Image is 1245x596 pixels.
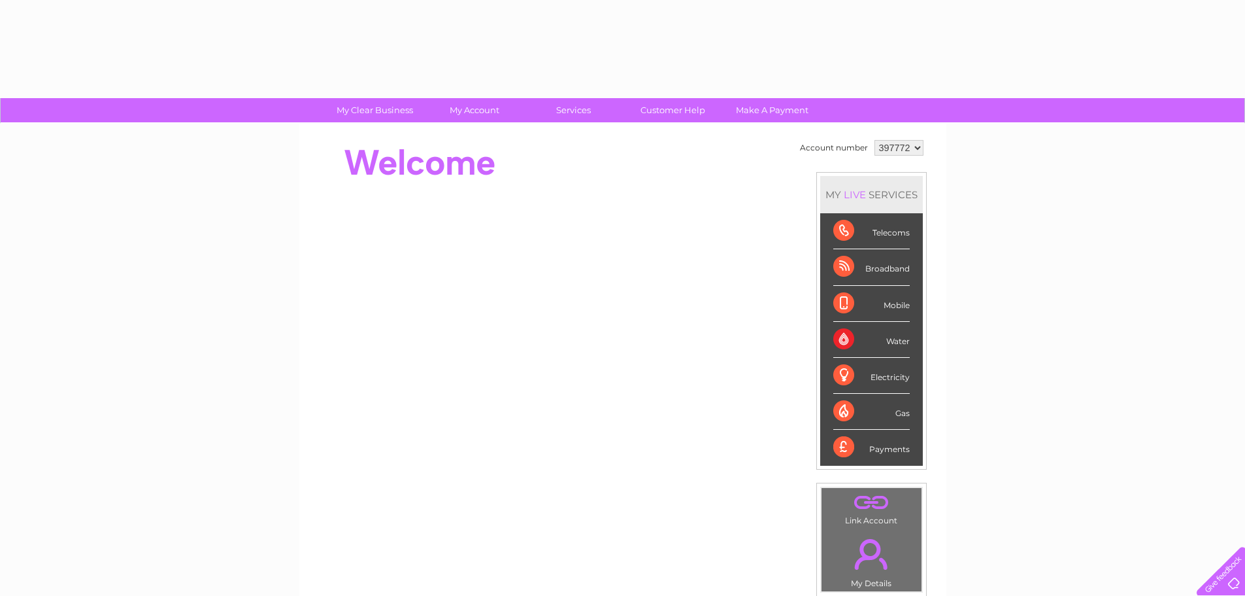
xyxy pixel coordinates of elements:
[821,528,922,592] td: My Details
[825,531,918,577] a: .
[821,487,922,529] td: Link Account
[619,98,727,122] a: Customer Help
[833,322,910,358] div: Water
[520,98,627,122] a: Services
[797,137,871,159] td: Account number
[718,98,826,122] a: Make A Payment
[825,491,918,514] a: .
[820,176,923,213] div: MY SERVICES
[321,98,429,122] a: My Clear Business
[833,430,910,465] div: Payments
[833,358,910,394] div: Electricity
[420,98,528,122] a: My Account
[833,394,910,430] div: Gas
[833,286,910,322] div: Mobile
[833,249,910,285] div: Broadband
[841,188,869,201] div: LIVE
[833,213,910,249] div: Telecoms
